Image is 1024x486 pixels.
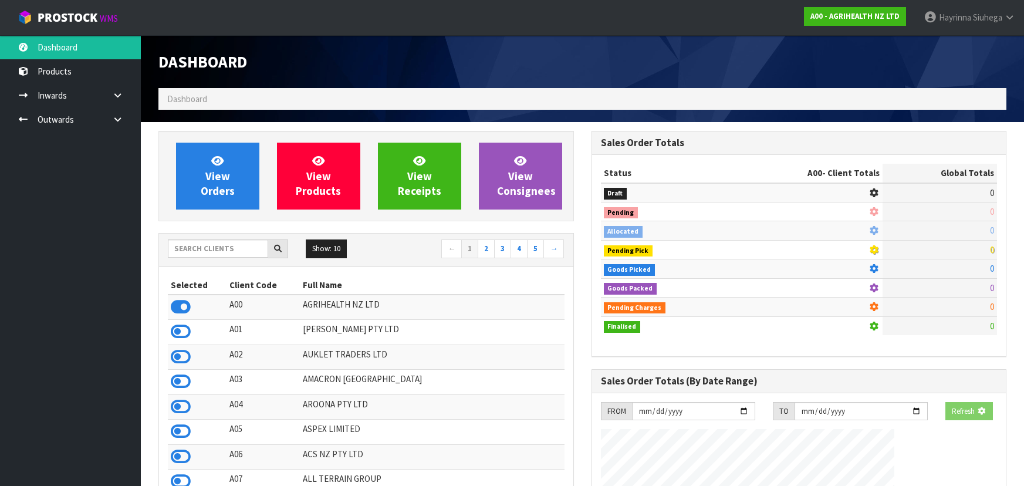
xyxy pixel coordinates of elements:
[168,276,227,295] th: Selected
[604,264,655,276] span: Goods Picked
[990,301,994,312] span: 0
[810,11,900,21] strong: A00 - AGRIHEALTH NZ LTD
[167,93,207,104] span: Dashboard
[201,154,235,198] span: View Orders
[773,402,795,421] div: TO
[378,143,461,210] a: ViewReceipts
[990,282,994,293] span: 0
[18,10,32,25] img: cube-alt.png
[945,402,992,421] button: Refresh
[300,420,564,444] td: ASPEX LIMITED
[494,239,511,258] a: 3
[227,295,300,320] td: A00
[990,187,994,198] span: 0
[883,164,997,183] th: Global Totals
[227,276,300,295] th: Client Code
[732,164,883,183] th: - Client Totals
[601,376,998,387] h3: Sales Order Totals (By Date Range)
[227,370,300,394] td: A03
[306,239,347,258] button: Show: 10
[990,244,994,255] span: 0
[300,320,564,345] td: [PERSON_NAME] PTY LTD
[601,164,732,183] th: Status
[604,226,643,238] span: Allocated
[461,239,478,258] a: 1
[277,143,360,210] a: ViewProducts
[543,239,564,258] a: →
[990,263,994,274] span: 0
[300,345,564,369] td: AUKLET TRADERS LTD
[300,444,564,469] td: ACS NZ PTY LTD
[227,394,300,419] td: A04
[497,154,556,198] span: View Consignees
[990,225,994,236] span: 0
[375,239,565,260] nav: Page navigation
[990,320,994,332] span: 0
[804,7,906,26] a: A00 - AGRIHEALTH NZ LTD
[939,12,971,23] span: Hayrinna
[300,394,564,419] td: AROONA PTY LTD
[604,302,666,314] span: Pending Charges
[511,239,528,258] a: 4
[478,239,495,258] a: 2
[227,420,300,444] td: A05
[176,143,259,210] a: ViewOrders
[990,206,994,217] span: 0
[300,370,564,394] td: AMACRON [GEOGRAPHIC_DATA]
[168,239,268,258] input: Search clients
[604,207,638,219] span: Pending
[296,154,341,198] span: View Products
[604,321,641,333] span: Finalised
[601,402,632,421] div: FROM
[973,12,1002,23] span: Siuhega
[227,444,300,469] td: A06
[300,295,564,320] td: AGRIHEALTH NZ LTD
[527,239,544,258] a: 5
[100,13,118,24] small: WMS
[479,143,562,210] a: ViewConsignees
[441,239,462,258] a: ←
[227,320,300,345] td: A01
[604,245,653,257] span: Pending Pick
[300,276,564,295] th: Full Name
[807,167,822,178] span: A00
[398,154,441,198] span: View Receipts
[601,137,998,148] h3: Sales Order Totals
[604,283,657,295] span: Goods Packed
[158,52,247,72] span: Dashboard
[38,10,97,25] span: ProStock
[604,188,627,200] span: Draft
[227,345,300,369] td: A02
